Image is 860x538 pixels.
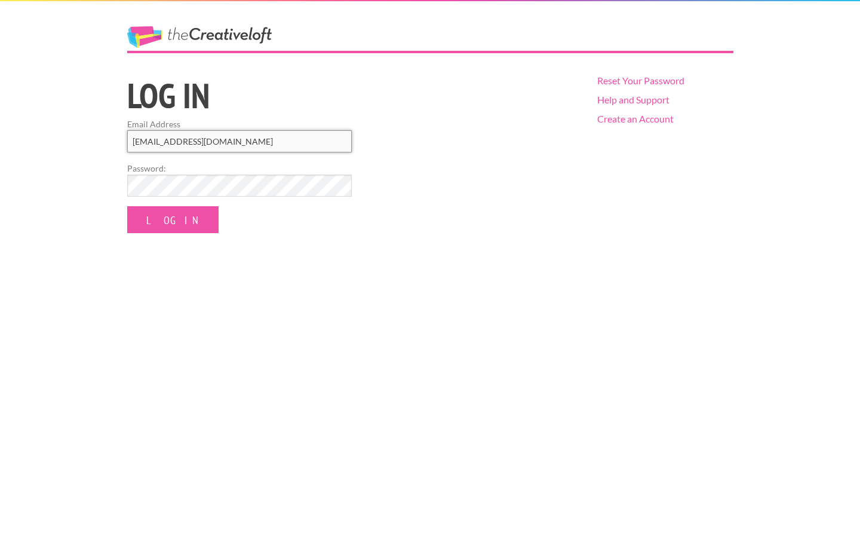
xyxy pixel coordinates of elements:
a: Create an Account [597,113,674,124]
label: Email Address [127,118,352,130]
input: Log In [127,206,219,233]
a: The Creative Loft [127,26,272,48]
h1: Log in [127,78,577,113]
a: Help and Support [597,94,669,105]
label: Password: [127,162,352,175]
a: Reset Your Password [597,75,684,86]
